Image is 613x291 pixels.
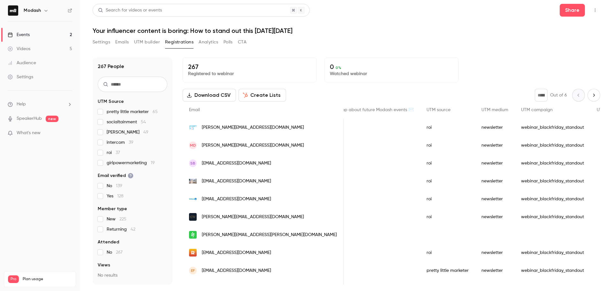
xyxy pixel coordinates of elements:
[199,37,218,47] button: Analytics
[98,272,167,279] p: No results
[93,27,600,34] h1: Your influencer content is boring: How to stand out this [DATE][DATE]
[330,71,453,77] p: Watched webinar
[189,249,197,257] img: byrokko.com
[420,136,475,154] div: roi
[202,214,304,220] span: [PERSON_NAME][EMAIL_ADDRESS][DOMAIN_NAME]
[119,217,126,221] span: 225
[420,244,475,262] div: roi
[98,98,124,105] span: UTM Source
[93,37,110,47] button: Settings
[420,154,475,172] div: roi
[188,63,311,71] p: 267
[98,239,119,245] span: Attended
[515,244,590,262] div: webinar_blackfriday_standout
[336,65,341,70] span: 0 %
[202,232,337,238] span: [PERSON_NAME][EMAIL_ADDRESS][PERSON_NAME][DOMAIN_NAME]
[188,71,311,77] p: Registered to webinar
[189,198,197,200] img: gadgethackcentral.com
[116,184,122,188] span: 139
[116,150,120,155] span: 37
[427,108,450,112] span: UTM source
[8,74,33,80] div: Settings
[165,37,193,47] button: Registrations
[98,206,127,212] span: Member type
[107,216,126,222] span: New
[223,37,233,47] button: Polls
[521,108,553,112] span: UTM campaign
[420,172,475,190] div: roi
[202,196,271,203] span: [EMAIL_ADDRESS][DOMAIN_NAME]
[8,275,19,283] span: Pro
[238,37,246,47] button: CTA
[98,262,110,268] span: Views
[107,119,146,125] span: socialtainment
[560,4,585,17] button: Share
[515,262,590,280] div: webinar_blackfriday_standout
[475,119,515,136] div: newsletter
[475,208,515,226] div: newsletter
[8,101,72,108] li: help-dropdown-opener
[189,124,197,131] img: yogenfruz.com
[107,226,135,233] span: Returning
[107,183,122,189] span: No
[202,267,271,274] span: [EMAIL_ADDRESS][DOMAIN_NAME]
[17,115,42,122] a: SpeakerHub
[515,119,590,136] div: webinar_blackfriday_standout
[202,124,304,131] span: [PERSON_NAME][EMAIL_ADDRESS][DOMAIN_NAME]
[189,213,197,221] img: danielwellington.com
[98,7,162,14] div: Search for videos or events
[17,130,41,136] span: What's new
[420,119,475,136] div: roi
[420,190,475,208] div: roi
[8,60,36,66] div: Audience
[420,208,475,226] div: roi
[475,136,515,154] div: newsletter
[515,190,590,208] div: webinar_blackfriday_standout
[151,161,155,165] span: 19
[141,120,146,124] span: 54
[143,130,148,134] span: 49
[107,149,120,156] span: roi
[64,130,72,136] iframe: Noticeable Trigger
[107,193,124,199] span: Yes
[134,37,160,47] button: UTM builder
[107,129,148,135] span: [PERSON_NAME]
[420,262,475,280] div: pretty little marketer
[107,109,158,115] span: pretty little marketer
[481,108,508,112] span: UTM medium
[8,5,18,16] img: Modash
[475,190,515,208] div: newsletter
[515,136,590,154] div: webinar_blackfriday_standout
[202,178,271,185] span: [EMAIL_ADDRESS][DOMAIN_NAME]
[129,140,133,145] span: 39
[116,250,123,255] span: 267
[17,101,26,108] span: Help
[475,172,515,190] div: newsletter
[153,110,158,114] span: 65
[515,172,590,190] div: webinar_blackfriday_standout
[117,194,124,198] span: 128
[330,63,453,71] p: 0
[475,244,515,262] div: newsletter
[475,154,515,172] div: newsletter
[515,208,590,226] div: webinar_blackfriday_standout
[98,63,124,70] h1: 267 People
[131,227,135,232] span: 42
[183,89,236,102] button: Download CSV
[306,108,414,112] span: Keep me in the loop about future Modash events ✉️
[8,46,30,52] div: Videos
[46,116,58,122] span: new
[107,249,123,256] span: No
[515,154,590,172] div: webinar_blackfriday_standout
[202,160,271,167] span: [EMAIL_ADDRESS][DOMAIN_NAME]
[98,172,133,179] span: Email verified
[202,142,304,149] span: [PERSON_NAME][EMAIL_ADDRESS][DOMAIN_NAME]
[189,231,197,239] img: stripo.email
[191,268,195,273] span: EF
[23,277,72,282] span: Plan usage
[202,249,271,256] span: [EMAIL_ADDRESS][DOMAIN_NAME]
[8,32,30,38] div: Events
[115,37,129,47] button: Emails
[475,262,515,280] div: newsletter
[189,108,200,112] span: Email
